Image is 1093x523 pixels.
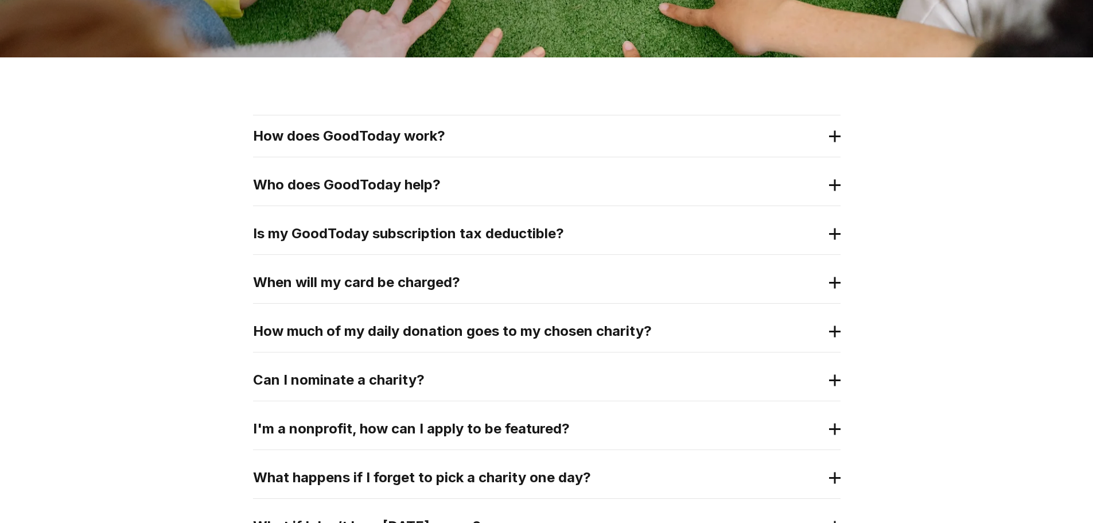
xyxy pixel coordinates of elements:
[253,224,822,243] h2: Is my GoodToday subscription tax deductible?
[253,371,822,389] h2: Can I nominate a charity?
[253,176,822,194] h2: Who does GoodToday help?
[253,127,822,145] h2: How does GoodToday work?
[253,273,822,292] h2: When will my card be charged?
[253,468,822,487] h2: What happens if I forget to pick a charity one day?
[253,322,822,340] h2: How much of my daily donation goes to my chosen charity?
[253,420,822,438] h2: I'm a nonprofit, how can I apply to be featured?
